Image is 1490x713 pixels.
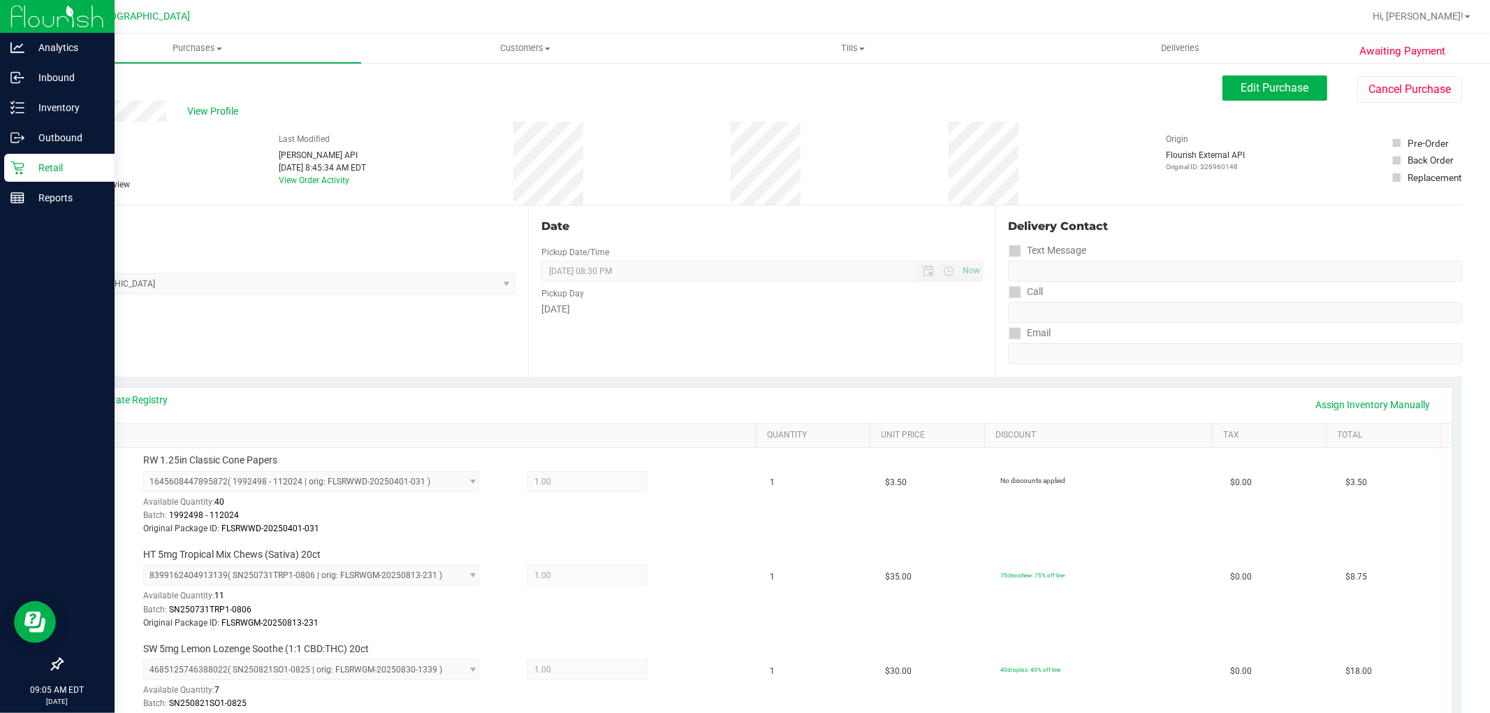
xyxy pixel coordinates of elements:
a: Quantity [767,430,865,441]
a: Purchases [34,34,361,63]
span: Tills [689,42,1016,55]
span: 1992498 - 112024 [169,510,239,520]
span: [GEOGRAPHIC_DATA] [95,10,191,22]
span: $30.00 [885,665,912,678]
span: Purchases [34,42,361,55]
label: Origin [1166,133,1188,145]
p: Analytics [24,39,108,56]
span: $0.00 [1230,476,1252,489]
a: Total [1338,430,1436,441]
span: Batch: [143,605,167,614]
span: 1 [770,570,775,584]
label: Pickup Day [541,287,584,300]
div: [PERSON_NAME] API [279,149,366,161]
span: 7 [214,685,219,695]
span: $0.00 [1230,665,1252,678]
span: 40 [214,497,224,507]
span: FLSRWGM-20250813-231 [221,618,319,628]
span: $3.50 [1345,476,1367,489]
span: Original Package ID: [143,618,219,628]
span: Original Package ID: [143,524,219,533]
a: Tax [1223,430,1321,441]
button: Edit Purchase [1222,75,1327,101]
span: Batch: [143,510,167,520]
inline-svg: Analytics [10,41,24,55]
span: Edit Purchase [1241,81,1309,94]
span: 1 [770,476,775,489]
span: No discounts applied [1000,477,1065,484]
span: SW 5mg Lemon Lozenge Soothe (1:1 CBD:THC) 20ct [143,642,369,656]
label: Pickup Date/Time [541,246,609,259]
label: Last Modified [279,133,330,145]
div: [DATE] 8:45:34 AM EDT [279,161,366,174]
span: FLSRWWD-20250401-031 [221,524,319,533]
div: Pre-Order [1408,136,1449,150]
span: RW 1.25in Classic Cone Papers [143,454,277,467]
p: Original ID: 326960148 [1166,161,1245,172]
div: Available Quantity: [143,680,497,707]
inline-svg: Outbound [10,131,24,145]
label: Text Message [1009,240,1087,261]
p: Inventory [24,99,108,116]
p: 09:05 AM EDT [6,684,108,696]
inline-svg: Inbound [10,71,24,85]
span: Hi, [PERSON_NAME]! [1373,10,1463,22]
p: [DATE] [6,696,108,707]
label: Call [1009,282,1044,302]
span: 11 [214,591,224,600]
p: Reports [24,189,108,206]
input: Format: (999) 999-9999 [1009,302,1462,323]
a: View State Registry [85,393,168,407]
inline-svg: Reports [10,191,24,205]
div: Flourish External API [1166,149,1245,172]
a: Deliveries [1016,34,1344,63]
span: View Profile [187,104,243,119]
span: Customers [362,42,688,55]
div: Available Quantity: [143,586,497,613]
div: Replacement [1408,171,1461,185]
div: Delivery Contact [1009,218,1462,235]
span: 40droploz: 40% off line [1000,666,1060,673]
span: $8.75 [1345,570,1367,584]
p: Outbound [24,129,108,146]
span: $0.00 [1230,570,1252,584]
button: Cancel Purchase [1357,76,1462,103]
span: Awaiting Payment [1359,43,1445,59]
span: $3.50 [885,476,907,489]
inline-svg: Retail [10,161,24,175]
div: Date [541,218,982,235]
div: Available Quantity: [143,492,497,519]
span: SN250821SO1-0825 [169,698,247,708]
p: Retail [24,159,108,176]
a: SKU [82,430,751,441]
span: HT 5mg Tropical Mix Chews (Sativa) 20ct [143,548,321,561]
iframe: Resource center [14,601,56,643]
a: View Order Activity [279,175,349,185]
label: Email [1009,323,1051,343]
span: $18.00 [1345,665,1372,678]
div: [DATE] [541,302,982,317]
span: SN250731TRP1-0806 [169,605,251,614]
div: Location [61,218,516,235]
span: $35.00 [885,570,912,584]
input: Format: (999) 999-9999 [1009,261,1462,282]
inline-svg: Inventory [10,101,24,115]
span: Batch: [143,698,167,708]
a: Assign Inventory Manually [1307,393,1440,417]
a: Tills [689,34,1016,63]
div: Back Order [1408,153,1454,167]
a: Discount [995,430,1207,441]
span: 75chocchew: 75% off line [1000,572,1065,579]
span: Deliveries [1142,42,1218,55]
a: Customers [361,34,689,63]
p: Inbound [24,69,108,86]
a: Unit Price [882,430,979,441]
span: 1 [770,665,775,678]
